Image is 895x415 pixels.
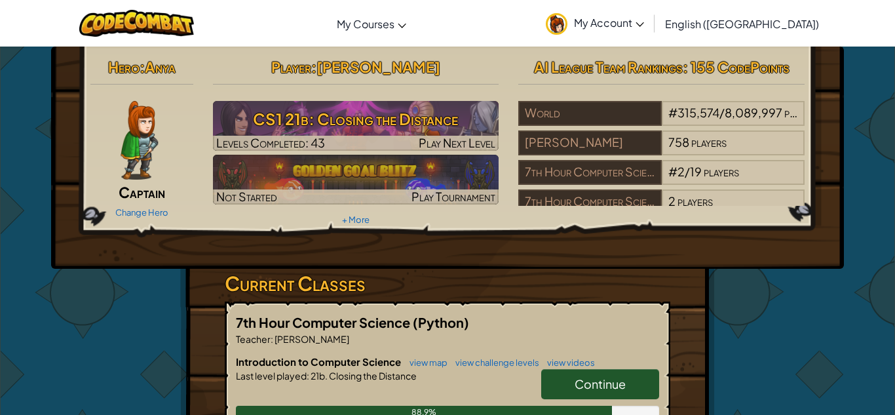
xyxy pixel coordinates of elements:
[449,357,539,368] a: view challenge levels
[704,164,739,179] span: players
[419,135,495,150] span: Play Next Level
[518,172,805,188] a: 7th Hour Computer Science#2/19players
[236,333,271,345] span: Teacher
[108,58,140,76] span: Hero
[213,155,499,205] a: Not StartedPlay Tournament
[690,164,702,179] span: 19
[342,214,370,225] a: + More
[403,357,447,368] a: view map
[236,370,307,382] span: Last level played
[216,135,325,150] span: Levels Completed: 43
[725,105,782,120] span: 8,089,997
[236,314,413,330] span: 7th Hour Computer Science
[225,269,670,298] h3: Current Classes
[140,58,145,76] span: :
[691,134,727,149] span: players
[518,101,661,126] div: World
[677,164,685,179] span: 2
[411,189,495,204] span: Play Tournament
[271,333,273,345] span: :
[546,13,567,35] img: avatar
[534,58,683,76] span: AI League Team Rankings
[518,113,805,128] a: World#315,574/8,089,997players
[518,130,661,155] div: [PERSON_NAME]
[309,370,328,382] span: 21b.
[119,183,165,201] span: Captain
[539,3,651,44] a: My Account
[677,193,713,208] span: players
[311,58,316,76] span: :
[665,17,819,31] span: English ([GEOGRAPHIC_DATA])
[413,314,469,330] span: (Python)
[518,202,805,217] a: 7th Hour Computer Science2players
[784,105,820,120] span: players
[668,164,677,179] span: #
[337,17,394,31] span: My Courses
[236,355,403,368] span: Introduction to Computer Science
[213,101,499,151] a: Play Next Level
[683,58,790,76] span: : 155 CodePoints
[330,6,413,41] a: My Courses
[213,155,499,205] img: Golden Goal
[328,370,417,382] span: Closing the Distance
[685,164,690,179] span: /
[316,58,440,76] span: [PERSON_NAME]
[273,333,349,345] span: [PERSON_NAME]
[574,16,644,30] span: My Account
[518,143,805,158] a: [PERSON_NAME]758players
[307,370,309,382] span: :
[668,193,676,208] span: 2
[677,105,719,120] span: 315,574
[668,134,689,149] span: 758
[575,376,626,391] span: Continue
[115,207,168,218] a: Change Hero
[271,58,311,76] span: Player
[213,104,499,134] h3: CS1 21b: Closing the Distance
[518,160,661,185] div: 7th Hour Computer Science
[79,10,194,37] img: CodeCombat logo
[719,105,725,120] span: /
[668,105,677,120] span: #
[518,189,661,214] div: 7th Hour Computer Science
[216,189,277,204] span: Not Started
[121,101,158,180] img: captain-pose.png
[213,101,499,151] img: CS1 21b: Closing the Distance
[541,357,595,368] a: view videos
[145,58,176,76] span: Anya
[658,6,826,41] a: English ([GEOGRAPHIC_DATA])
